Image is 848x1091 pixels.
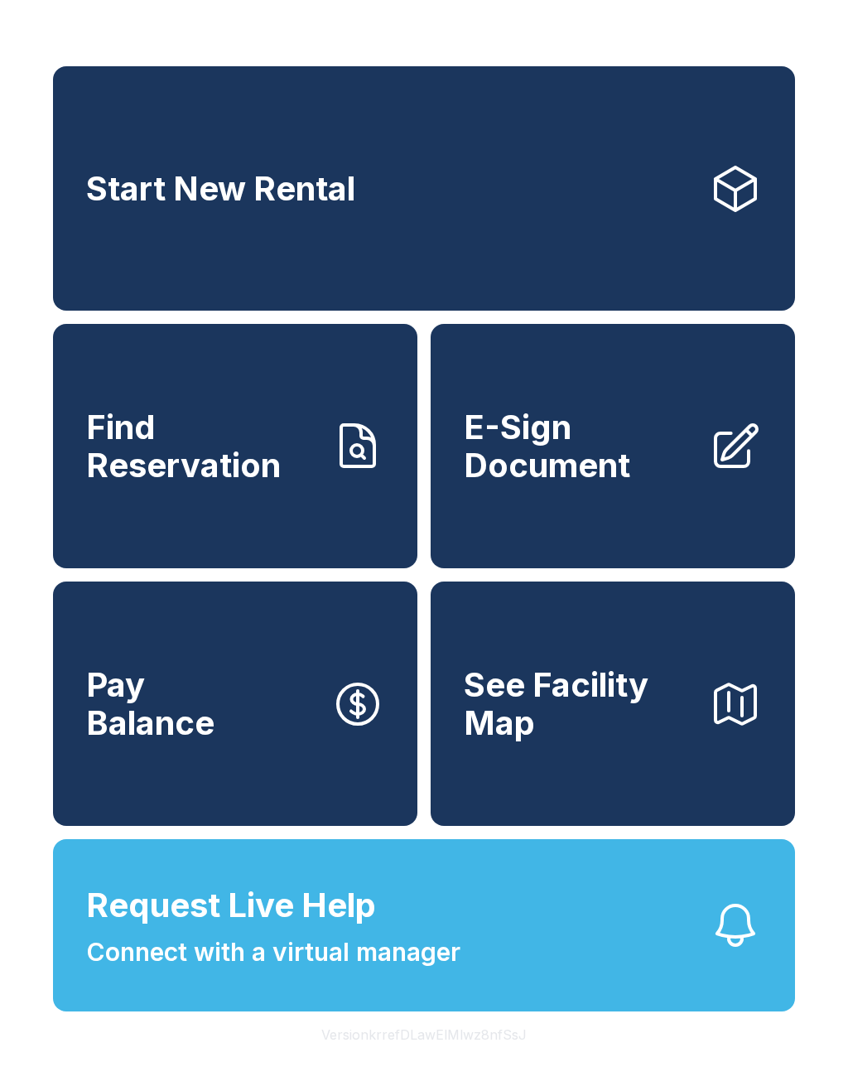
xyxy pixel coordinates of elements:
[86,881,376,930] span: Request Live Help
[53,582,417,826] button: PayBalance
[308,1011,540,1058] button: VersionkrrefDLawElMlwz8nfSsJ
[464,408,696,484] span: E-Sign Document
[86,934,460,971] span: Connect with a virtual manager
[431,324,795,568] a: E-Sign Document
[53,324,417,568] a: Find Reservation
[431,582,795,826] button: See Facility Map
[53,66,795,311] a: Start New Rental
[53,839,795,1011] button: Request Live HelpConnect with a virtual manager
[86,666,214,741] span: Pay Balance
[464,666,696,741] span: See Facility Map
[86,408,318,484] span: Find Reservation
[86,170,355,208] span: Start New Rental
